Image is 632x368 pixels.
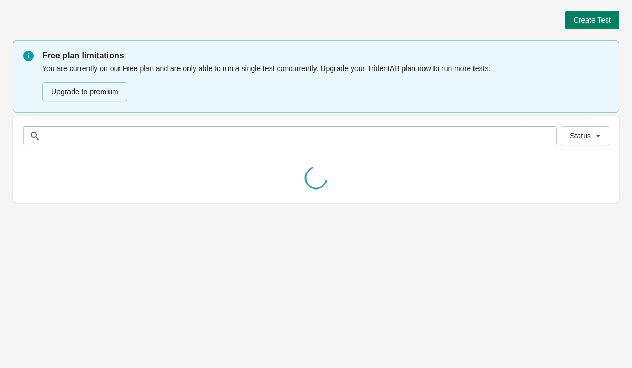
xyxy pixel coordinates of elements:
span: Status [570,132,591,140]
div: You are currently on our Free plan and are only able to run a single test concurrently. Upgrade y... [42,62,609,102]
span: Create Test [574,16,611,24]
button: Status [561,126,609,145]
p: Free plan limitations [42,49,609,62]
button: Create Test [565,11,619,29]
button: Upgrade to premium [42,82,127,101]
